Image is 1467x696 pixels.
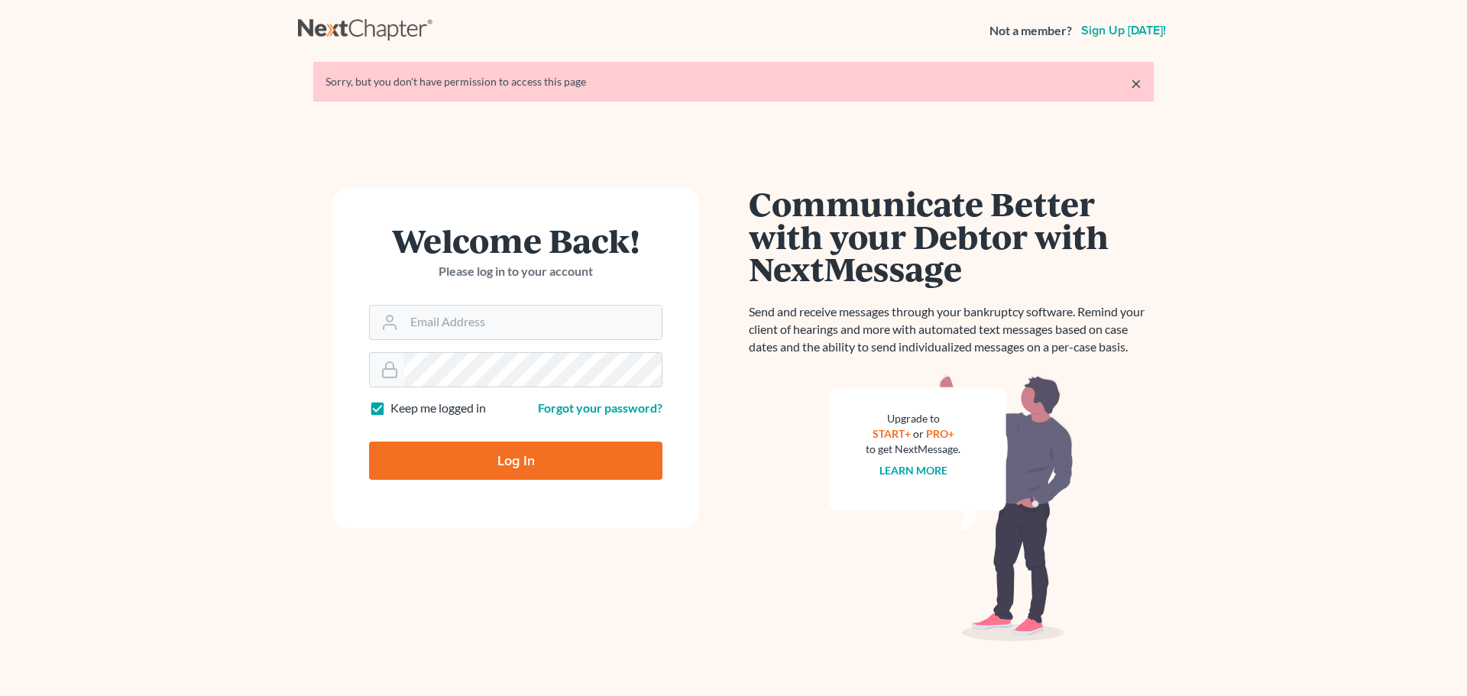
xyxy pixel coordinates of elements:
img: nextmessage_bg-59042aed3d76b12b5cd301f8e5b87938c9018125f34e5fa2b7a6b67550977c72.svg [829,374,1074,642]
p: Please log in to your account [369,263,662,280]
p: Send and receive messages through your bankruptcy software. Remind your client of hearings and mo... [749,303,1154,356]
div: Upgrade to [866,411,960,426]
h1: Welcome Back! [369,224,662,257]
label: Keep me logged in [390,400,486,417]
h1: Communicate Better with your Debtor with NextMessage [749,187,1154,285]
input: Email Address [404,306,662,339]
input: Log In [369,442,662,480]
a: Sign up [DATE]! [1078,24,1169,37]
a: × [1131,74,1142,92]
a: Learn more [879,464,947,477]
div: Sorry, but you don't have permission to access this page [325,74,1142,89]
a: START+ [873,427,911,440]
strong: Not a member? [989,22,1072,40]
span: or [913,427,924,440]
a: Forgot your password? [538,400,662,415]
div: to get NextMessage. [866,442,960,457]
a: PRO+ [926,427,954,440]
